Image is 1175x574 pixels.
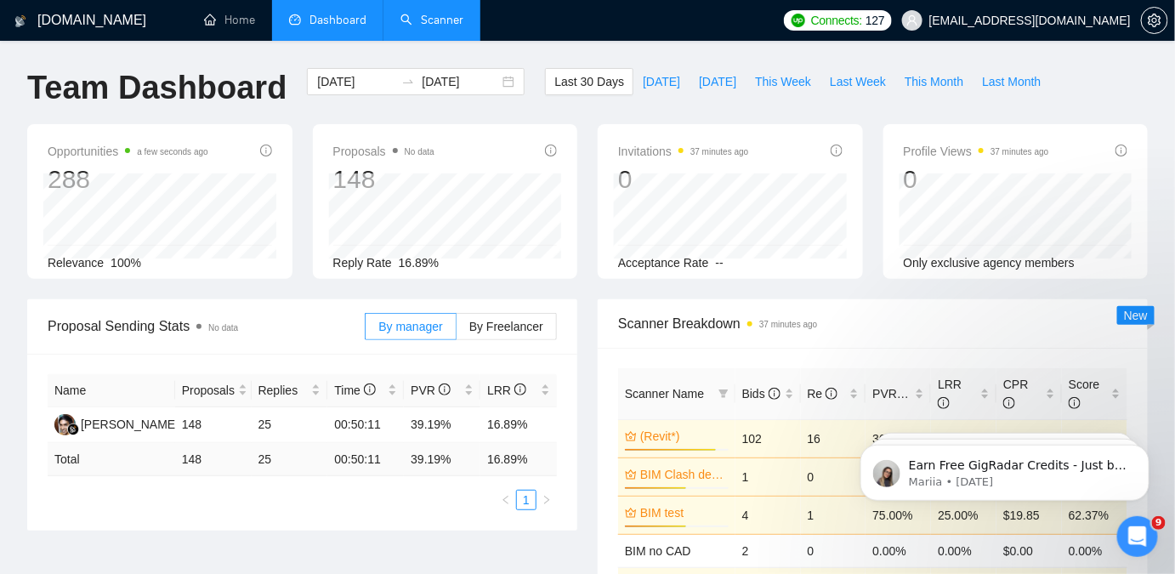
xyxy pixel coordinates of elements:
[904,163,1049,196] div: 0
[48,141,208,162] span: Opportunities
[820,68,895,95] button: Last Week
[439,384,451,395] span: info-circle
[405,147,434,156] span: No data
[258,381,309,400] span: Replies
[746,68,820,95] button: This Week
[625,387,704,401] span: Scanner Name
[182,381,235,400] span: Proposals
[252,374,328,407] th: Replies
[735,419,801,457] td: 102
[633,68,690,95] button: [DATE]
[48,315,365,337] span: Proposal Sending Stats
[54,414,76,435] img: AP
[991,147,1048,156] time: 37 minutes ago
[906,14,918,26] span: user
[1003,397,1015,409] span: info-circle
[895,68,973,95] button: This Month
[808,387,838,401] span: Re
[111,256,141,270] span: 100%
[327,407,404,443] td: 00:50:11
[14,8,26,35] img: logo
[252,443,328,476] td: 25
[759,320,817,329] time: 37 minutes ago
[514,384,526,395] span: info-circle
[904,141,1049,162] span: Profile Views
[317,72,395,91] input: Start date
[866,11,884,30] span: 127
[175,374,252,407] th: Proposals
[516,490,536,510] li: 1
[137,147,207,156] time: a few seconds ago
[1124,309,1148,322] span: New
[469,320,543,333] span: By Freelancer
[542,495,552,505] span: right
[735,457,801,496] td: 1
[81,415,179,434] div: [PERSON_NAME]
[554,72,624,91] span: Last 30 Days
[496,490,516,510] button: left
[327,443,404,476] td: 00:50:11
[27,68,287,108] h1: Team Dashboard
[938,378,962,410] span: LRR
[260,145,272,156] span: info-circle
[931,534,996,567] td: 0.00%
[831,145,843,156] span: info-circle
[422,72,499,91] input: End date
[54,417,179,430] a: AP[PERSON_NAME]
[625,544,691,558] a: BIM no CAD
[801,496,866,534] td: 1
[801,457,866,496] td: 0
[830,72,886,91] span: Last Week
[545,68,633,95] button: Last 30 Days
[401,75,415,88] span: swap-right
[699,72,736,91] span: [DATE]
[735,534,801,567] td: 2
[690,68,746,95] button: [DATE]
[735,496,801,534] td: 4
[378,320,442,333] span: By manager
[811,11,862,30] span: Connects:
[1152,516,1166,530] span: 9
[175,443,252,476] td: 148
[801,534,866,567] td: 0
[1062,534,1127,567] td: 0.00%
[643,72,680,91] span: [DATE]
[640,427,725,446] a: (Revit*)
[618,163,748,196] div: 0
[501,495,511,505] span: left
[48,374,175,407] th: Name
[404,443,480,476] td: 39.19 %
[905,72,963,91] span: This Month
[618,313,1127,334] span: Scanner Breakdown
[67,423,79,435] img: gigradar-bm.png
[792,14,805,27] img: upwork-logo.png
[333,163,434,196] div: 148
[545,145,557,156] span: info-circle
[208,323,238,332] span: No data
[904,256,1076,270] span: Only exclusive agency members
[364,384,376,395] span: info-circle
[755,72,811,91] span: This Week
[938,397,950,409] span: info-circle
[625,430,637,442] span: crown
[640,503,725,522] a: BIM test
[480,407,557,443] td: 16.89%
[1003,378,1029,410] span: CPR
[536,490,557,510] li: Next Page
[718,389,729,399] span: filter
[866,534,931,567] td: 0.00%
[690,147,748,156] time: 37 minutes ago
[334,384,375,397] span: Time
[1115,145,1127,156] span: info-circle
[1069,397,1081,409] span: info-circle
[204,13,255,27] a: homeHome
[289,14,301,26] span: dashboard
[175,407,252,443] td: 148
[48,256,104,270] span: Relevance
[1069,378,1100,410] span: Score
[973,68,1050,95] button: Last Month
[835,409,1175,528] iframe: Intercom notifications message
[742,387,780,401] span: Bids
